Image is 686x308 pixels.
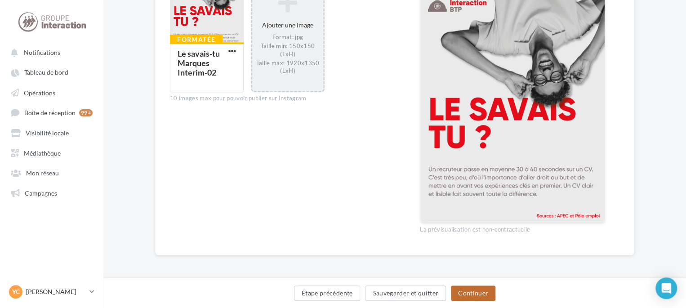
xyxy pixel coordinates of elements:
a: Mon réseau [5,164,98,180]
button: Étape précédente [294,286,361,301]
div: Open Intercom Messenger [655,277,677,299]
a: Opérations [5,84,98,100]
span: Boîte de réception [24,109,76,116]
span: Mon réseau [26,169,59,177]
span: Tableau de bord [24,69,68,76]
div: Formatée [170,35,223,45]
button: Notifications [5,44,94,60]
span: Visibilité locale [26,129,69,137]
a: Visibilité locale [5,124,98,140]
span: Médiathèque [24,149,61,156]
div: Le savais-tu Marques Interim-02 [178,49,220,77]
span: Campagnes [25,189,57,196]
a: Médiathèque [5,144,98,161]
p: [PERSON_NAME] [26,287,86,296]
a: Campagnes [5,184,98,201]
a: Tableau de bord [5,64,98,80]
span: Opérations [24,89,55,96]
a: Boîte de réception 99+ [5,104,98,121]
div: La prévisualisation est non-contractuelle [420,222,605,234]
button: Continuer [451,286,495,301]
div: 99+ [79,109,93,116]
span: Notifications [24,49,60,56]
div: 10 images max pour pouvoir publier sur Instagram [170,94,405,103]
button: Sauvegarder et quitter [365,286,446,301]
a: YC [PERSON_NAME] [7,283,96,300]
span: YC [12,287,20,296]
